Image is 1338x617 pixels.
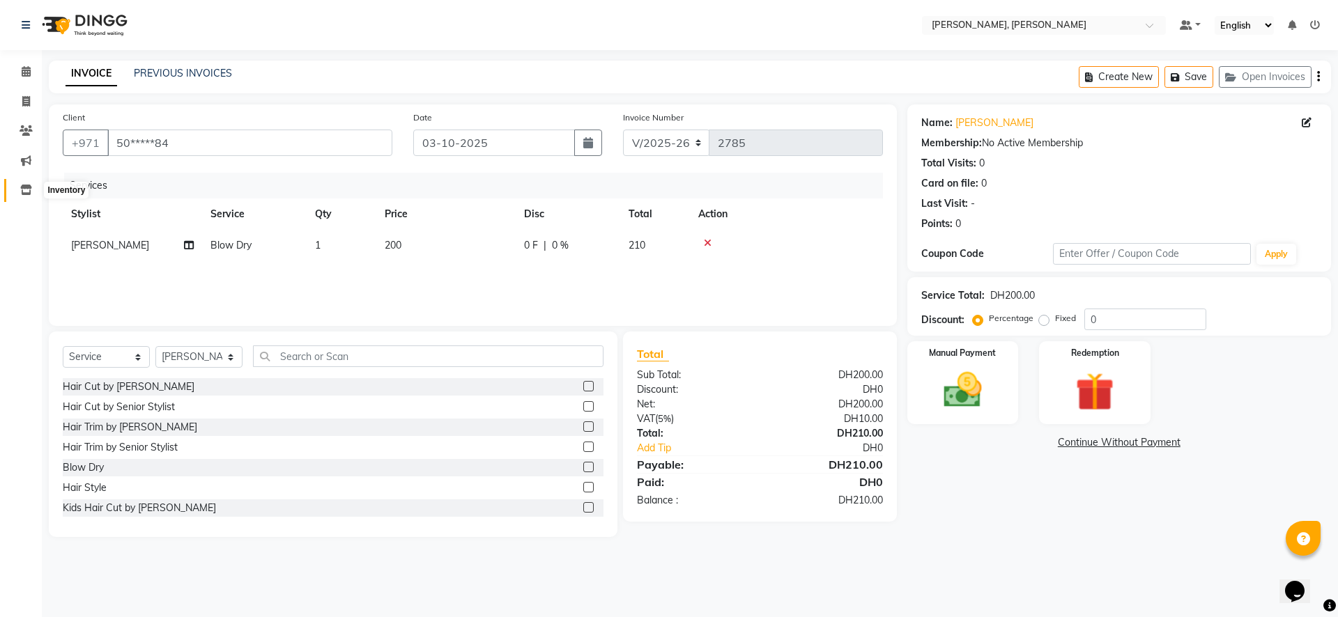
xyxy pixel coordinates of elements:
iframe: chat widget [1279,561,1324,603]
div: DH0 [760,382,893,397]
th: Qty [307,198,376,230]
div: Discount: [626,382,760,397]
div: Blow Dry [63,460,104,475]
a: PREVIOUS INVOICES [134,67,232,79]
label: Fixed [1055,312,1076,325]
label: Redemption [1071,347,1119,359]
th: Service [202,198,307,230]
button: +971 [63,130,109,156]
span: Blow Dry [210,239,252,251]
div: Service Total: [921,288,985,303]
div: DH200.00 [990,288,1035,303]
a: [PERSON_NAME] [955,116,1033,130]
label: Percentage [989,312,1033,325]
div: Points: [921,217,953,231]
div: DH210.00 [760,426,893,441]
div: Membership: [921,136,982,150]
th: Total [620,198,690,230]
div: Total: [626,426,760,441]
label: Date [413,111,432,124]
a: Continue Without Payment [910,435,1328,450]
a: INVOICE [66,61,117,86]
div: Hair Style [63,481,107,495]
div: Net: [626,397,760,412]
div: Payable: [626,456,760,473]
span: 200 [385,239,401,251]
button: Create New [1079,66,1159,88]
div: DH200.00 [760,397,893,412]
img: logo [36,6,131,45]
label: Client [63,111,85,124]
div: Name: [921,116,953,130]
th: Price [376,198,516,230]
div: Hair Cut by [PERSON_NAME] [63,380,194,394]
div: Hair Trim by [PERSON_NAME] [63,420,197,435]
div: No Active Membership [921,136,1317,150]
input: Search by Name/Mobile/Email/Code [107,130,392,156]
div: Last Visit: [921,196,968,211]
span: [PERSON_NAME] [71,239,149,251]
div: 0 [955,217,961,231]
div: Sub Total: [626,368,760,382]
span: Total [637,347,669,361]
div: DH10.00 [760,412,893,426]
span: | [544,238,546,253]
div: Paid: [626,474,760,490]
th: Stylist [63,198,202,230]
img: _cash.svg [932,368,994,412]
label: Manual Payment [929,347,996,359]
input: Enter Offer / Coupon Code [1053,243,1251,265]
div: Hair Cut by Senior Stylist [63,400,175,414]
button: Open Invoices [1219,66,1312,88]
span: 5% [658,413,671,424]
label: Invoice Number [623,111,684,124]
img: _gift.svg [1063,368,1126,416]
div: DH210.00 [760,456,893,473]
button: Save [1164,66,1213,88]
div: DH0 [782,441,893,455]
div: Total Visits: [921,156,976,171]
input: Search or Scan [253,345,603,367]
a: Add Tip [626,441,782,455]
span: 0 % [552,238,569,253]
div: Discount: [921,313,964,327]
th: Action [690,198,883,230]
span: 0 F [524,238,538,253]
div: Coupon Code [921,247,1053,261]
div: Card on file: [921,176,978,191]
div: Kids Hair Cut by [PERSON_NAME] [63,501,216,515]
div: Inventory [44,182,89,198]
div: ( ) [626,412,760,426]
div: 0 [979,156,985,171]
div: - [971,196,975,211]
span: 1 [315,239,321,251]
div: DH200.00 [760,368,893,382]
div: Services [64,173,893,198]
div: 0 [981,176,987,191]
span: VAT [637,412,655,425]
span: 210 [629,239,645,251]
button: Apply [1256,244,1296,265]
div: Hair Trim by Senior Stylist [63,440,178,455]
div: DH210.00 [760,493,893,508]
div: Balance : [626,493,760,508]
div: DH0 [760,474,893,490]
th: Disc [516,198,620,230]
